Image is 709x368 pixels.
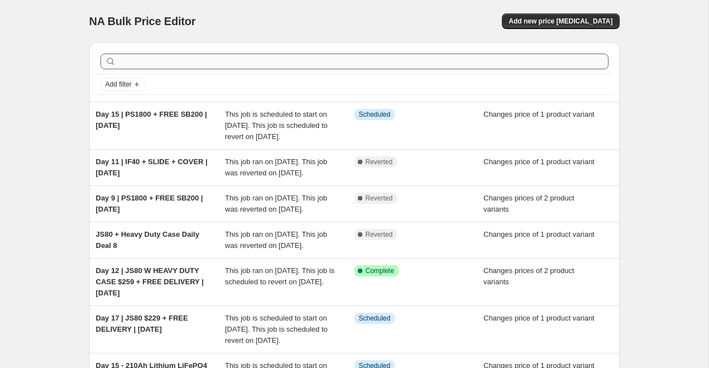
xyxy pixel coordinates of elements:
span: JS80 + Heavy Duty Case Daily Deal 8 [96,230,199,250]
span: Changes price of 1 product variant [483,110,595,118]
button: Add filter [100,78,145,91]
span: Add filter [106,80,132,89]
span: Changes price of 1 product variant [483,314,595,322]
span: Day 11 | IF40 + SLIDE + COVER | [DATE] [96,157,208,177]
span: NA Bulk Price Editor [89,15,196,27]
span: This job is scheduled to start on [DATE]. This job is scheduled to revert on [DATE]. [225,110,328,141]
span: Day 12 | JS80 W HEAVY DUTY CASE $259 + FREE DELIVERY | [DATE] [96,266,204,297]
span: This job ran on [DATE]. This job was reverted on [DATE]. [225,194,327,213]
span: This job ran on [DATE]. This job was reverted on [DATE]. [225,157,327,177]
span: Day 15 | PS1800 + FREE SB200 | [DATE] [96,110,207,130]
span: Changes price of 1 product variant [483,230,595,238]
span: Reverted [366,230,393,239]
span: Changes prices of 2 product variants [483,194,574,213]
button: Add new price [MEDICAL_DATA] [502,13,619,29]
span: Day 17 | JS80 $229 + FREE DELIVERY | [DATE] [96,314,188,333]
span: Complete [366,266,394,275]
span: Day 9 | PS1800 + FREE SB200 | [DATE] [96,194,203,213]
span: This job ran on [DATE]. This job was reverted on [DATE]. [225,230,327,250]
span: Changes prices of 2 product variants [483,266,574,286]
span: Reverted [366,157,393,166]
span: Reverted [366,194,393,203]
span: Add new price [MEDICAL_DATA] [509,17,612,26]
span: Scheduled [359,314,391,323]
span: Changes price of 1 product variant [483,157,595,166]
span: Scheduled [359,110,391,119]
span: This job ran on [DATE]. This job is scheduled to revert on [DATE]. [225,266,334,286]
span: This job is scheduled to start on [DATE]. This job is scheduled to revert on [DATE]. [225,314,328,345]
